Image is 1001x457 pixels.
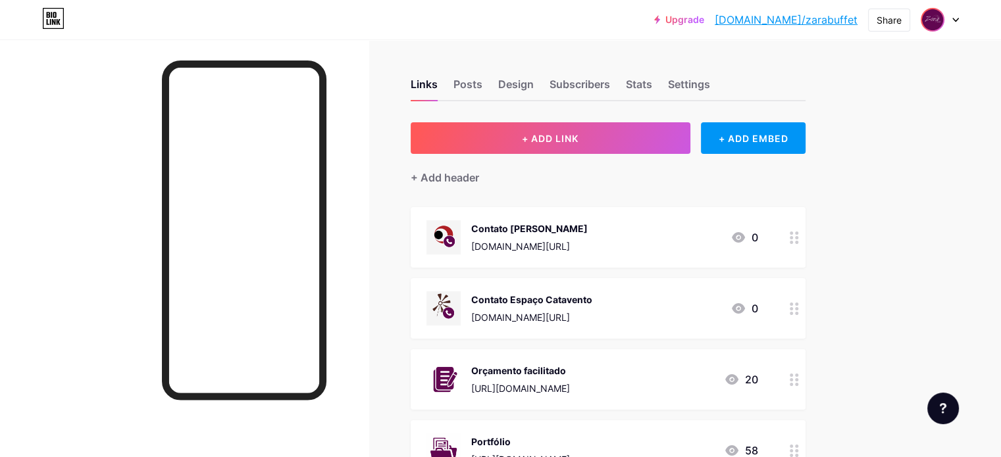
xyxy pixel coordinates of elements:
span: + ADD LINK [522,133,578,144]
div: Subscribers [550,76,610,100]
a: Upgrade [654,14,704,25]
button: + ADD LINK [411,122,690,154]
div: [URL][DOMAIN_NAME] [471,381,570,395]
a: [DOMAIN_NAME]/zarabuffet [715,12,858,28]
div: 0 [731,301,758,316]
img: Orçamento facilitado [426,362,461,397]
div: [DOMAIN_NAME][URL] [471,239,588,253]
div: + Add header [411,170,479,185]
div: 0 [731,229,758,245]
div: Share [877,13,902,27]
div: Posts [453,76,482,100]
img: Contato Espaço Catavento [426,291,461,325]
div: Contato [PERSON_NAME] [471,222,588,235]
div: Orçamento facilitado [471,364,570,377]
div: 20 [724,372,758,387]
div: Stats [626,76,652,100]
div: Links [411,76,438,100]
img: Contato Espaço Haras [426,220,461,254]
div: Contato Espaço Catavento [471,293,592,306]
div: Design [498,76,534,100]
div: + ADD EMBED [701,122,806,154]
div: Portfólio [471,435,570,448]
div: [DOMAIN_NAME][URL] [471,310,592,324]
div: Settings [668,76,710,100]
img: zarabuffet [922,9,943,30]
